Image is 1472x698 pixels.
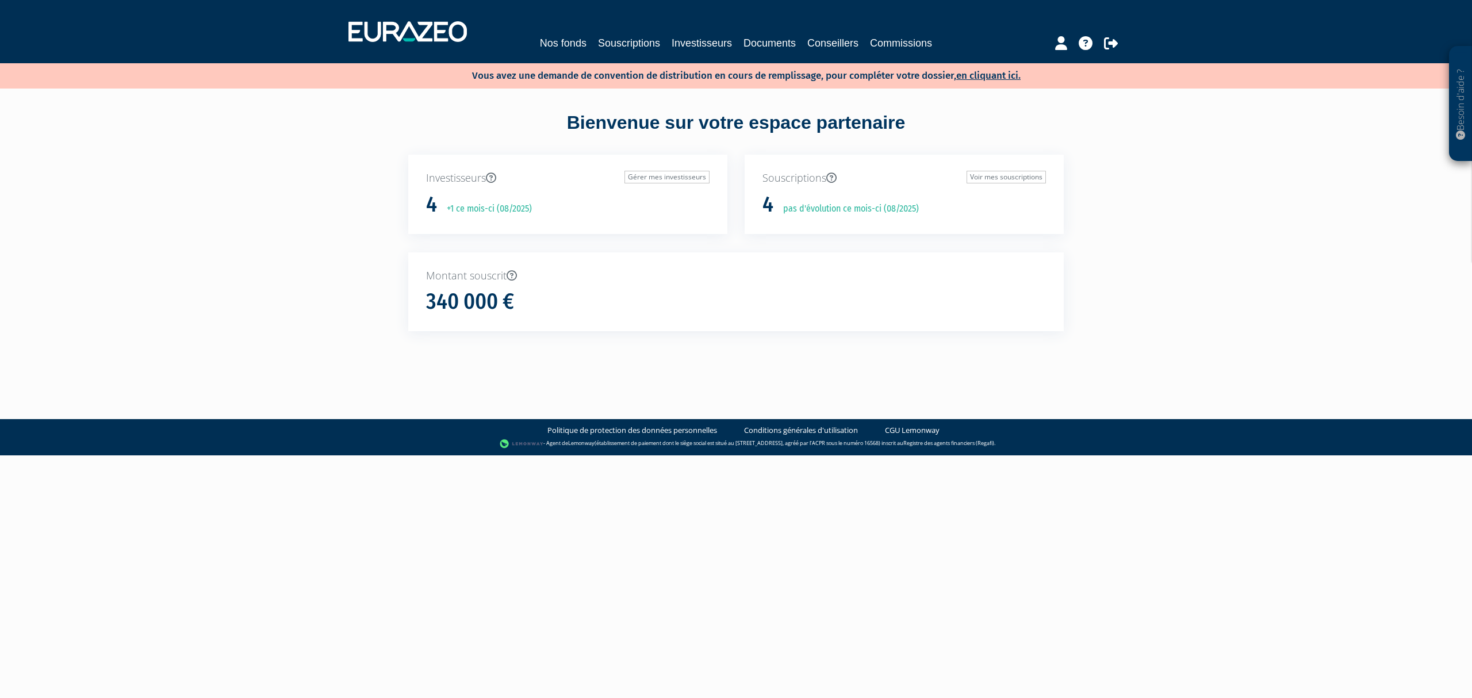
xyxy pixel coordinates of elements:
[598,35,660,51] a: Souscriptions
[967,171,1046,183] a: Voir mes souscriptions
[426,171,710,186] p: Investisseurs
[743,35,796,51] a: Documents
[903,440,994,447] a: Registre des agents financiers (Regafi)
[439,66,1021,83] p: Vous avez une demande de convention de distribution en cours de remplissage, pour compléter votre...
[426,269,1046,283] p: Montant souscrit
[500,438,544,450] img: logo-lemonway.png
[400,110,1072,155] div: Bienvenue sur votre espace partenaire
[348,21,467,42] img: 1732889491-logotype_eurazeo_blanc_rvb.png
[1454,52,1467,156] p: Besoin d'aide ?
[11,438,1460,450] div: - Agent de (établissement de paiement dont le siège social est situé au [STREET_ADDRESS], agréé p...
[744,425,858,436] a: Conditions générales d'utilisation
[568,440,595,447] a: Lemonway
[807,35,858,51] a: Conseillers
[439,202,532,216] p: +1 ce mois-ci (08/2025)
[775,202,919,216] p: pas d'évolution ce mois-ci (08/2025)
[624,171,710,183] a: Gérer mes investisseurs
[762,171,1046,186] p: Souscriptions
[956,70,1021,82] a: en cliquant ici.
[426,193,437,217] h1: 4
[885,425,940,436] a: CGU Lemonway
[762,193,773,217] h1: 4
[547,425,717,436] a: Politique de protection des données personnelles
[426,290,514,314] h1: 340 000 €
[540,35,586,51] a: Nos fonds
[672,35,732,51] a: Investisseurs
[870,35,932,51] a: Commissions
